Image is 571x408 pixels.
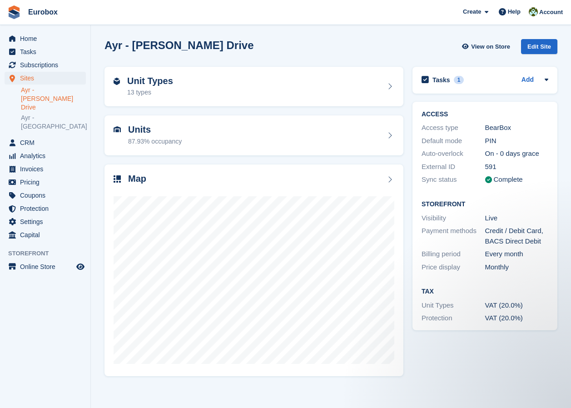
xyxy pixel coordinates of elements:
span: Create [463,7,481,16]
div: Live [485,213,549,224]
div: Edit Site [521,39,557,54]
h2: Units [128,124,182,135]
a: menu [5,215,86,228]
div: 591 [485,162,549,172]
div: VAT (20.0%) [485,313,549,323]
a: menu [5,229,86,241]
h2: Storefront [422,201,548,208]
span: Capital [20,229,74,241]
h2: Unit Types [127,76,173,86]
div: 1 [454,76,464,84]
span: Pricing [20,176,74,189]
a: Unit Types 13 types [104,67,403,107]
div: Sync status [422,174,485,185]
h2: ACCESS [422,111,548,118]
div: 13 types [127,88,173,97]
div: Default mode [422,136,485,146]
span: Sites [20,72,74,85]
div: Every month [485,249,549,259]
a: Ayr - [GEOGRAPHIC_DATA] [21,114,86,131]
span: Coupons [20,189,74,202]
a: Ayr - [PERSON_NAME] Drive [21,86,86,112]
a: menu [5,163,86,175]
a: Map [104,164,403,377]
div: Billing period [422,249,485,259]
div: Credit / Debit Card, BACS Direct Debit [485,226,549,246]
span: Analytics [20,149,74,162]
span: Help [508,7,521,16]
a: menu [5,32,86,45]
span: Home [20,32,74,45]
div: 87.93% occupancy [128,137,182,146]
span: Tasks [20,45,74,58]
a: menu [5,260,86,273]
h2: Ayr - [PERSON_NAME] Drive [104,39,254,51]
span: View on Store [471,42,510,51]
img: map-icn-33ee37083ee616e46c38cad1a60f524a97daa1e2b2c8c0bc3eb3415660979fc1.svg [114,175,121,183]
a: Add [521,75,534,85]
a: menu [5,136,86,149]
div: Visibility [422,213,485,224]
h2: Tasks [432,76,450,84]
div: Monthly [485,262,549,273]
div: Unit Types [422,300,485,311]
a: Edit Site [521,39,557,58]
span: Subscriptions [20,59,74,71]
span: Invoices [20,163,74,175]
div: VAT (20.0%) [485,300,549,311]
div: Access type [422,123,485,133]
span: Settings [20,215,74,228]
img: stora-icon-8386f47178a22dfd0bd8f6a31ec36ba5ce8667c1dd55bd0f319d3a0aa187defe.svg [7,5,21,19]
div: Payment methods [422,226,485,246]
div: Complete [494,174,523,185]
div: Auto-overlock [422,149,485,159]
a: menu [5,72,86,85]
div: External ID [422,162,485,172]
a: menu [5,202,86,215]
div: Protection [422,313,485,323]
span: Protection [20,202,74,215]
img: unit-type-icn-2b2737a686de81e16bb02015468b77c625bbabd49415b5ef34ead5e3b44a266d.svg [114,78,120,85]
a: Units 87.93% occupancy [104,115,403,155]
span: Online Store [20,260,74,273]
div: BearBox [485,123,549,133]
a: menu [5,45,86,58]
h2: Map [128,174,146,184]
div: Price display [422,262,485,273]
a: Preview store [75,261,86,272]
a: menu [5,176,86,189]
img: Lorna Russell [529,7,538,16]
a: menu [5,149,86,162]
h2: Tax [422,288,548,295]
span: Account [539,8,563,17]
span: Storefront [8,249,90,258]
img: unit-icn-7be61d7bf1b0ce9d3e12c5938cc71ed9869f7b940bace4675aadf7bd6d80202e.svg [114,126,121,133]
a: View on Store [461,39,514,54]
a: menu [5,59,86,71]
a: Eurobox [25,5,61,20]
span: CRM [20,136,74,149]
div: On - 0 days grace [485,149,549,159]
div: PIN [485,136,549,146]
a: menu [5,189,86,202]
